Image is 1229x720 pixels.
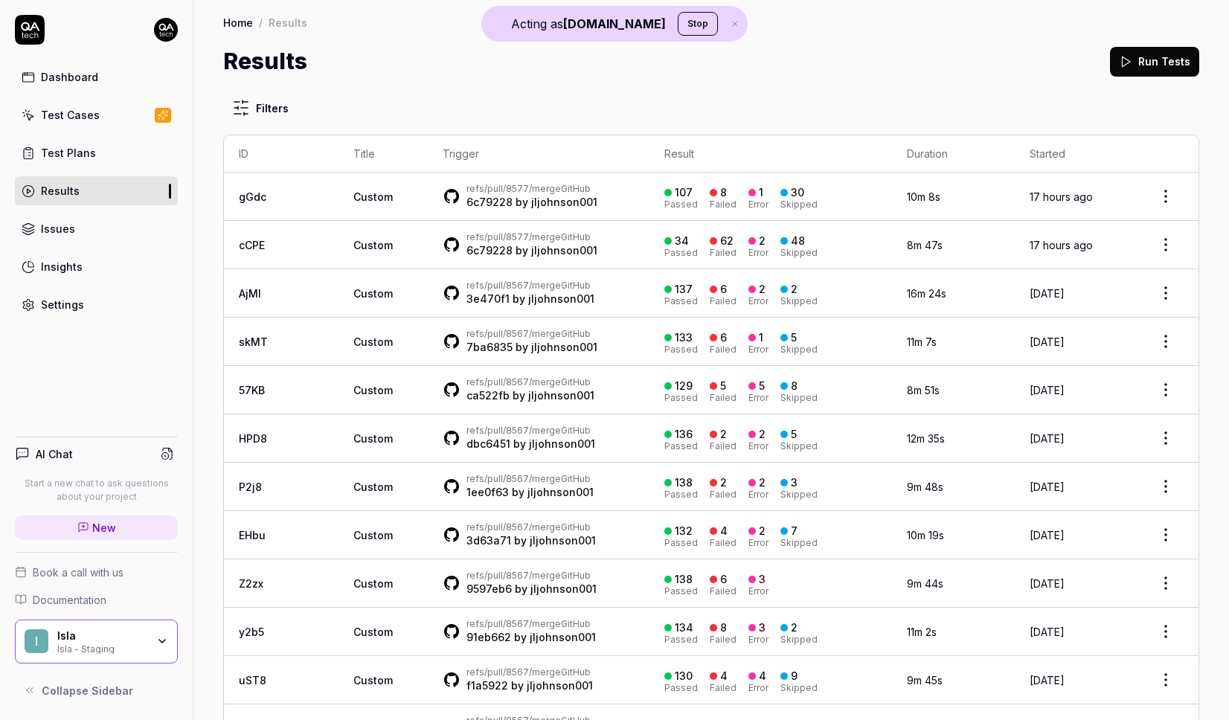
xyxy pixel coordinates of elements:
[748,539,768,547] div: Error
[531,341,597,353] a: jljohnson001
[239,239,265,251] a: cCPE
[780,442,818,451] div: Skipped
[759,669,766,683] div: 4
[466,196,513,208] a: 6c79228
[907,674,943,687] time: 9m 45s
[92,520,116,536] span: New
[791,476,798,489] div: 3
[720,283,727,296] div: 6
[720,186,727,199] div: 8
[1030,335,1065,348] time: [DATE]
[528,389,594,402] a: jljohnson001
[675,379,693,393] div: 129
[720,621,727,634] div: 8
[720,669,728,683] div: 4
[907,529,944,541] time: 10m 19s
[466,521,596,533] div: GitHub
[780,490,818,499] div: Skipped
[1030,529,1065,541] time: [DATE]
[780,393,818,402] div: Skipped
[748,587,768,596] div: Error
[36,446,73,462] h4: AI Chat
[239,384,265,396] a: 57KB
[466,570,597,582] div: GitHub
[759,621,766,634] div: 3
[466,485,594,500] div: by
[41,145,96,161] div: Test Plans
[759,331,763,344] div: 1
[353,480,393,493] span: Custom
[466,231,561,242] a: refs/pull/8577/merge
[710,442,737,451] div: Failed
[791,379,798,393] div: 8
[527,679,593,692] a: jljohnson001
[15,252,178,281] a: Insights
[353,674,393,687] span: Custom
[675,331,693,344] div: 133
[649,135,892,173] th: Result
[780,248,818,257] div: Skipped
[748,684,768,692] div: Error
[720,234,734,248] div: 62
[759,283,766,296] div: 2
[1030,287,1065,300] time: [DATE]
[780,684,818,692] div: Skipped
[259,15,263,30] div: /
[41,259,83,274] div: Insights
[759,234,766,248] div: 2
[720,524,728,538] div: 4
[675,234,689,248] div: 34
[466,376,561,388] a: refs/pull/8567/merge
[466,437,595,451] div: by
[748,345,768,354] div: Error
[1030,432,1065,445] time: [DATE]
[780,345,818,354] div: Skipped
[466,437,510,450] a: dbc6451
[15,515,178,540] a: New
[1030,577,1065,590] time: [DATE]
[57,629,147,643] div: Isla
[353,626,393,638] span: Custom
[353,577,393,590] span: Custom
[530,631,596,643] a: jljohnson001
[527,486,594,498] a: jljohnson001
[15,620,178,664] button: IIslaIsla - Staging
[41,69,98,85] div: Dashboard
[1110,47,1199,77] button: Run Tests
[239,287,261,300] a: AjMI
[466,425,595,437] div: GitHub
[466,521,561,533] a: refs/pull/8567/merge
[466,666,593,678] div: GitHub
[907,432,945,445] time: 12m 35s
[1030,626,1065,638] time: [DATE]
[748,248,768,257] div: Error
[664,587,698,596] div: Passed
[15,675,178,705] button: Collapse Sidebar
[675,186,693,199] div: 107
[710,684,737,692] div: Failed
[791,428,797,441] div: 5
[720,331,727,344] div: 6
[780,200,818,209] div: Skipped
[466,533,596,548] div: by
[759,524,766,538] div: 2
[720,476,727,489] div: 2
[353,335,393,348] span: Custom
[239,674,266,687] a: uST8
[15,176,178,205] a: Results
[466,388,594,403] div: by
[353,239,393,251] span: Custom
[780,539,818,547] div: Skipped
[675,524,693,538] div: 132
[791,283,798,296] div: 2
[664,345,698,354] div: Passed
[466,183,561,194] a: refs/pull/8577/merge
[15,138,178,167] a: Test Plans
[907,190,940,203] time: 10m 8s
[25,629,48,653] span: I
[466,244,513,257] a: 6c79228
[907,239,943,251] time: 8m 47s
[239,577,263,590] a: Z2zx
[664,393,698,402] div: Passed
[57,642,147,654] div: Isla - Staging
